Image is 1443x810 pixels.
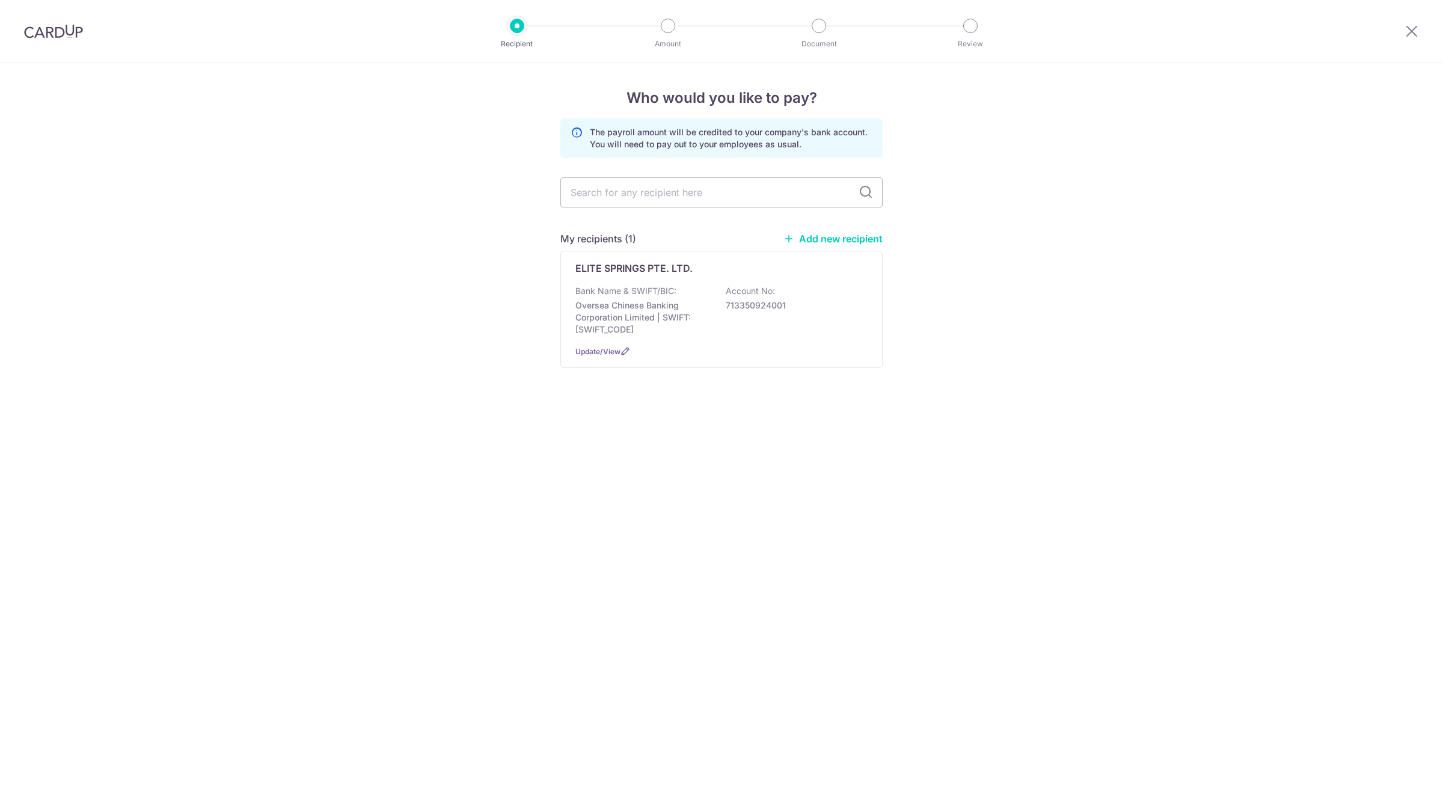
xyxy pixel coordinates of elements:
p: Amount [623,38,712,50]
iframe: Opens a widget where you can find more information [1366,774,1431,804]
p: The payroll amount will be credited to your company's bank account. You will need to pay out to y... [590,126,872,150]
p: ELITE SPRINGS PTE. LTD. [575,261,693,275]
p: Review [926,38,1015,50]
img: CardUp [24,24,83,38]
p: Oversea Chinese Banking Corporation Limited | SWIFT: [SWIFT_CODE] [575,299,710,336]
a: Add new recipient [783,233,883,245]
h4: Who would you like to pay? [560,87,883,109]
p: Account No: [726,285,775,297]
a: Update/View [575,347,620,356]
p: Document [774,38,863,50]
p: Recipient [473,38,562,50]
p: 713350924001 [726,299,860,311]
input: Search for any recipient here [560,177,883,207]
h5: My recipients (1) [560,232,636,246]
p: Bank Name & SWIFT/BIC: [575,285,676,297]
